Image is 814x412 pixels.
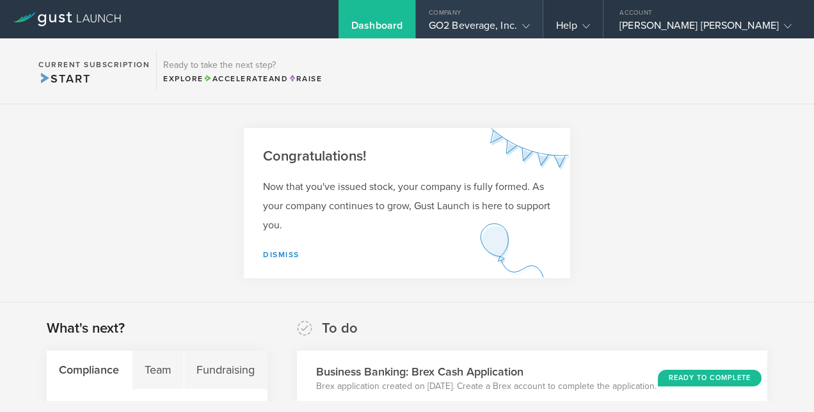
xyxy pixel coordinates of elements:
[203,74,289,83] span: and
[316,363,657,380] h3: Business Banking: Brex Cash Application
[263,250,299,259] a: Dismiss
[322,319,358,338] h2: To do
[658,370,762,386] div: Ready to Complete
[351,19,403,38] div: Dashboard
[184,351,267,389] div: Fundraising
[203,74,269,83] span: Accelerate
[132,351,185,389] div: Team
[288,74,322,83] span: Raise
[297,351,782,405] div: Business Banking: Brex Cash ApplicationBrex application created on [DATE]. Create a Brex account ...
[47,351,132,389] div: Compliance
[263,177,551,235] p: Now that you've issued stock, your company is fully formed. As your company continues to grow, Gu...
[163,61,322,70] h3: Ready to take the next step?
[163,73,322,84] div: Explore
[556,19,590,38] div: Help
[263,147,551,166] h2: Congratulations!
[429,19,530,38] div: GO2 Beverage, Inc.
[38,72,90,86] span: Start
[619,19,792,38] div: [PERSON_NAME] [PERSON_NAME]
[38,61,150,68] h2: Current Subscription
[156,51,328,91] div: Ready to take the next step?ExploreAccelerateandRaise
[316,380,657,393] p: Brex application created on [DATE]. Create a Brex account to complete the application.
[47,319,125,338] h2: What's next?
